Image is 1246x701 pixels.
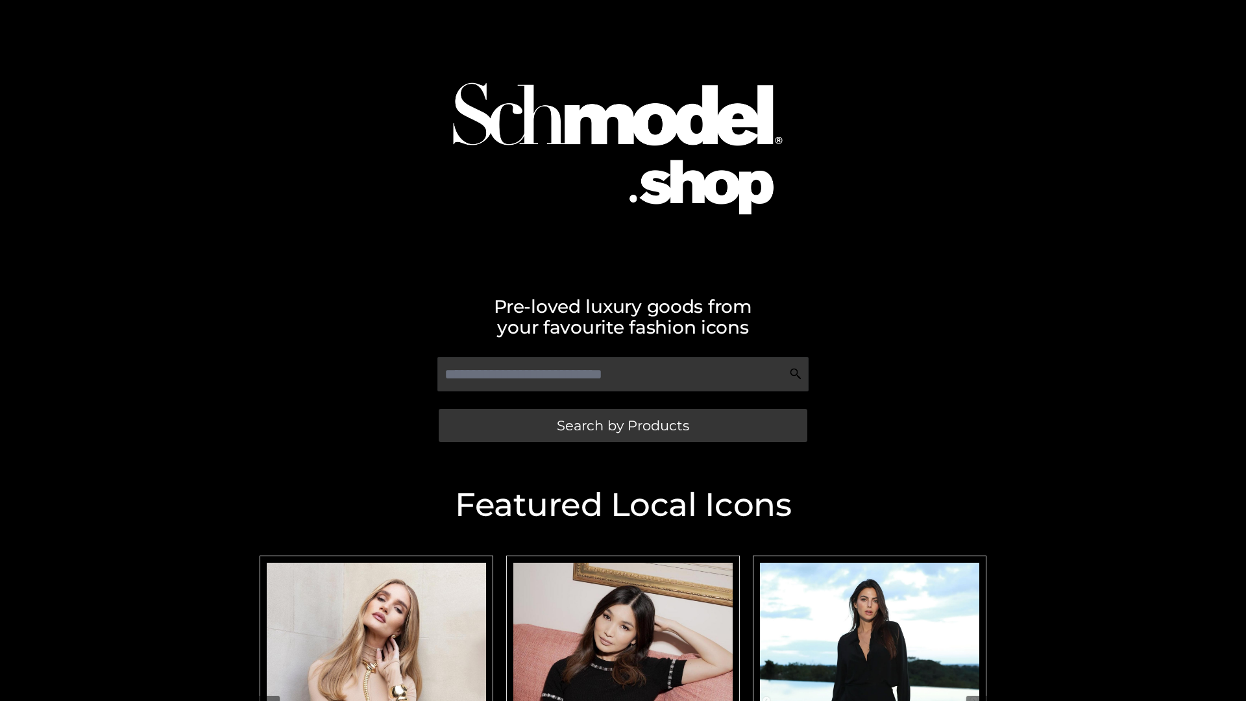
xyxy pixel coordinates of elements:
a: Search by Products [439,409,807,442]
h2: Featured Local Icons​ [253,489,993,521]
h2: Pre-loved luxury goods from your favourite fashion icons [253,296,993,338]
span: Search by Products [557,419,689,432]
img: Search Icon [789,367,802,380]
